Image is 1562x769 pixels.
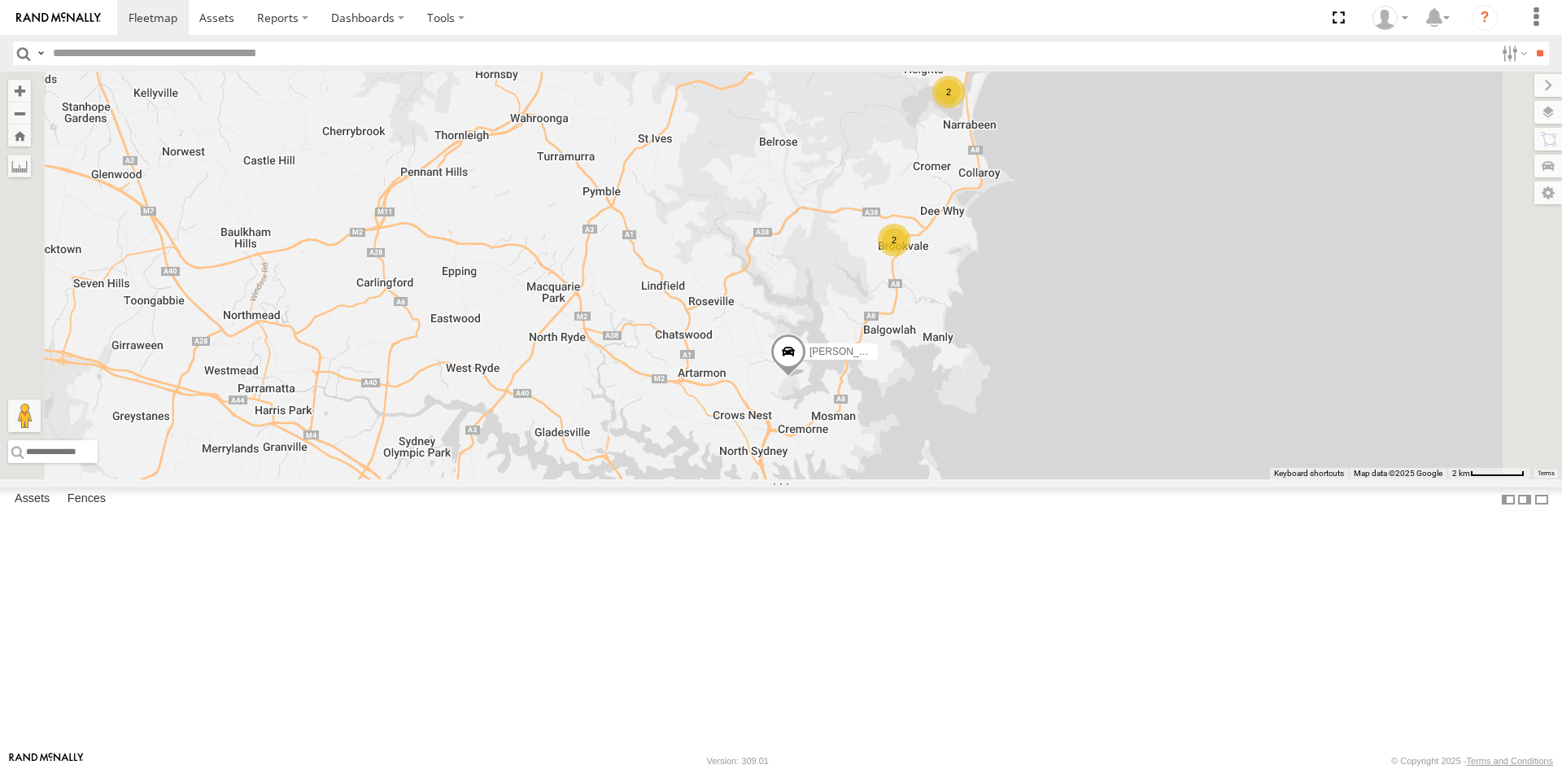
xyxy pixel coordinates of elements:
div: 2 [878,224,910,256]
button: Zoom out [8,102,31,125]
span: 2 km [1452,469,1470,478]
label: Assets [7,488,58,511]
label: Search Query [34,42,47,65]
a: Terms (opens in new tab) [1538,470,1555,477]
div: Version: 309.01 [707,756,769,766]
label: Dock Summary Table to the Left [1500,487,1516,511]
label: Dock Summary Table to the Right [1516,487,1533,511]
div: Daniel Hayman [1367,6,1414,30]
div: © Copyright 2025 - [1391,756,1553,766]
span: [PERSON_NAME] 51D [809,346,910,357]
button: Zoom in [8,80,31,102]
img: rand-logo.svg [16,12,101,24]
i: ? [1472,5,1498,31]
label: Fences [59,488,114,511]
a: Visit our Website [9,753,84,769]
label: Measure [8,155,31,177]
button: Zoom Home [8,125,31,146]
button: Keyboard shortcuts [1274,468,1344,479]
label: Search Filter Options [1495,42,1530,65]
a: Terms and Conditions [1467,756,1553,766]
span: Map data ©2025 Google [1354,469,1442,478]
button: Map scale: 2 km per 63 pixels [1447,468,1529,479]
label: Map Settings [1534,181,1562,204]
button: Drag Pegman onto the map to open Street View [8,400,41,432]
div: 2 [932,76,965,108]
label: Hide Summary Table [1534,487,1550,511]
